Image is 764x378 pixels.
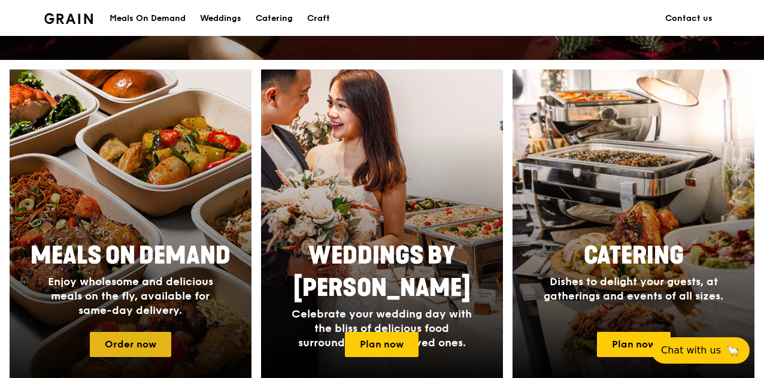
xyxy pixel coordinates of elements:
a: Order now [90,332,171,357]
div: Craft [307,1,330,37]
span: Meals On Demand [31,241,231,270]
div: Meals On Demand [110,1,186,37]
span: 🦙 [726,343,740,358]
a: Catering [248,1,300,37]
a: Weddings [193,1,248,37]
span: Celebrate your wedding day with the bliss of delicious food surrounded by your loved ones. [292,307,472,349]
a: Plan now [345,332,419,357]
button: Chat with us🦙 [651,337,750,364]
span: Chat with us [661,343,721,358]
img: Grain [44,13,93,24]
div: Catering [256,1,293,37]
a: Craft [300,1,337,37]
a: Contact us [658,1,720,37]
span: Weddings by [PERSON_NAME] [293,241,471,303]
span: Catering [584,241,684,270]
span: Enjoy wholesome and delicious meals on the fly, available for same-day delivery. [48,275,213,317]
div: Weddings [200,1,241,37]
a: Plan now [597,332,671,357]
span: Dishes to delight your guests, at gatherings and events of all sizes. [544,275,723,303]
